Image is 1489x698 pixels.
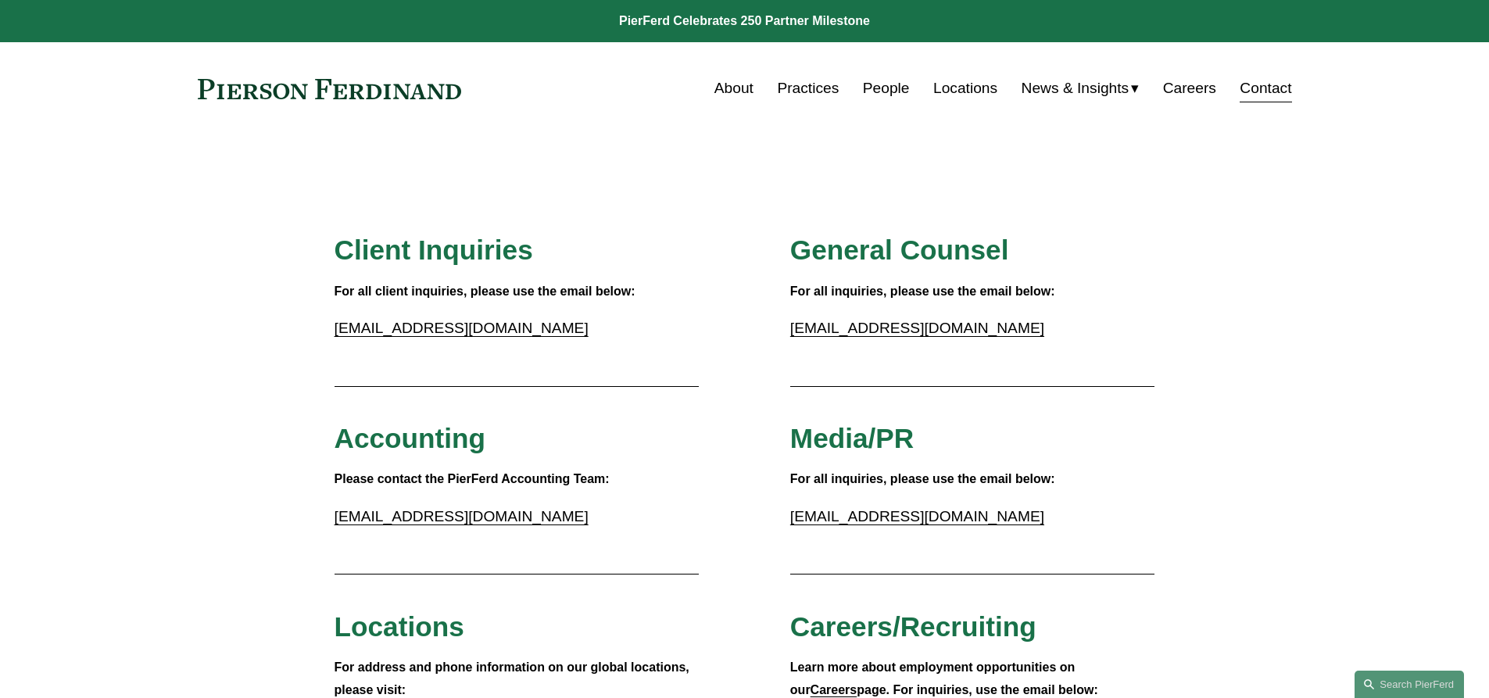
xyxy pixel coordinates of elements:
[790,660,1079,696] strong: Learn more about employment opportunities on our
[777,73,839,103] a: Practices
[790,472,1055,485] strong: For all inquiries, please use the email below:
[1022,73,1140,103] a: folder dropdown
[335,285,635,298] strong: For all client inquiries, please use the email below:
[790,611,1036,642] span: Careers/Recruiting
[790,423,914,453] span: Media/PR
[1163,73,1216,103] a: Careers
[714,73,753,103] a: About
[335,508,589,524] a: [EMAIL_ADDRESS][DOMAIN_NAME]
[857,683,1098,696] strong: page. For inquiries, use the email below:
[933,73,997,103] a: Locations
[335,660,693,696] strong: For address and phone information on our global locations, please visit:
[335,320,589,336] a: [EMAIL_ADDRESS][DOMAIN_NAME]
[863,73,910,103] a: People
[335,611,464,642] span: Locations
[1022,75,1129,102] span: News & Insights
[790,234,1009,265] span: General Counsel
[811,683,857,696] a: Careers
[335,234,533,265] span: Client Inquiries
[1240,73,1291,103] a: Contact
[335,423,486,453] span: Accounting
[335,472,610,485] strong: Please contact the PierFerd Accounting Team:
[790,508,1044,524] a: [EMAIL_ADDRESS][DOMAIN_NAME]
[790,320,1044,336] a: [EMAIL_ADDRESS][DOMAIN_NAME]
[790,285,1055,298] strong: For all inquiries, please use the email below:
[1355,671,1464,698] a: Search this site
